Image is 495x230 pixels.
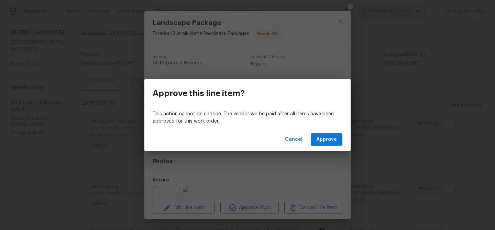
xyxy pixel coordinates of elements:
[153,88,245,98] h3: Approve this line item?
[316,135,337,144] span: Approve
[311,133,342,146] button: Approve
[285,135,302,144] span: Cancel
[282,133,305,146] button: Cancel
[153,111,342,125] p: This action cannot be undone. The vendor will be paid after all items have been approved for this...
